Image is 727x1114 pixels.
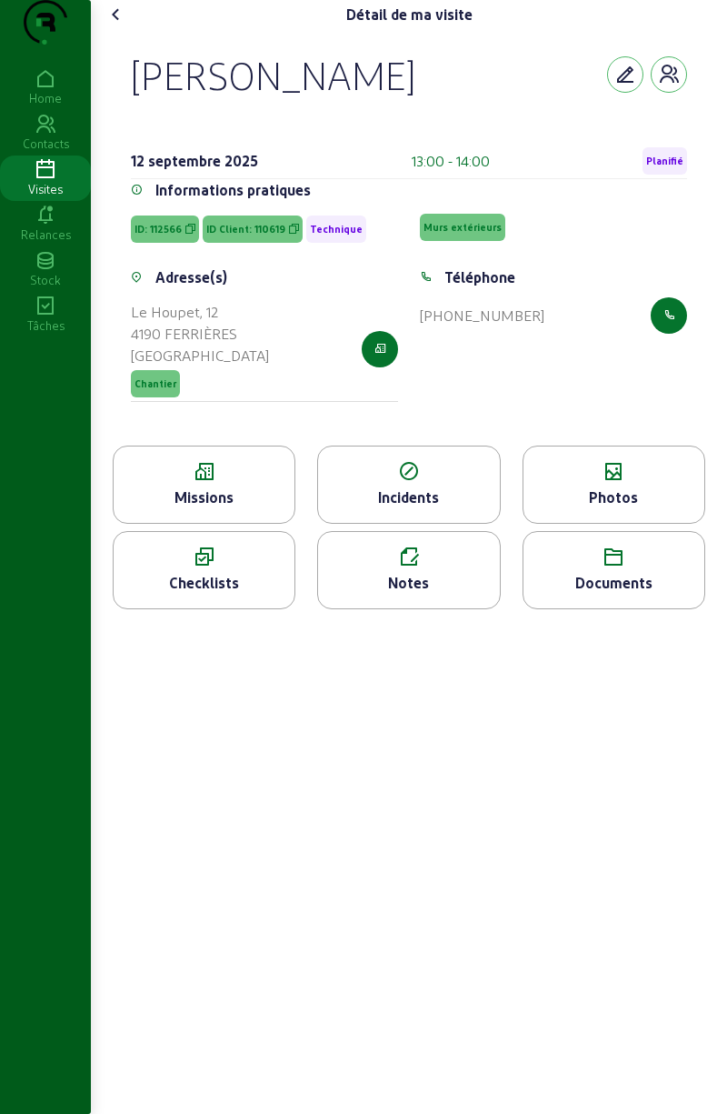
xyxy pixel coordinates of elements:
div: Incidents [318,487,499,508]
div: [PERSON_NAME] [131,51,415,98]
span: Murs extérieurs [423,221,502,234]
span: Chantier [134,377,176,390]
div: Documents [523,572,704,594]
div: Détail de ma visite [346,4,473,25]
div: Missions [114,487,294,508]
div: [PHONE_NUMBER] [420,305,544,326]
div: Notes [318,572,499,594]
span: ID: 112566 [134,223,182,236]
span: ID Client: 110619 [206,223,285,236]
div: Adresse(s) [155,266,227,288]
div: 4190 FERRIÈRES [131,323,269,345]
div: Informations pratiques [155,179,311,201]
div: Téléphone [444,266,515,288]
div: Checklists [114,572,294,594]
div: 12 septembre 2025 [131,150,258,172]
div: [GEOGRAPHIC_DATA] [131,345,269,366]
span: Technique [310,223,363,236]
div: Le Houpet, 12 [131,301,269,323]
div: Photos [523,487,704,508]
div: 13:00 - 14:00 [412,150,490,172]
span: Planifié [646,155,683,167]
